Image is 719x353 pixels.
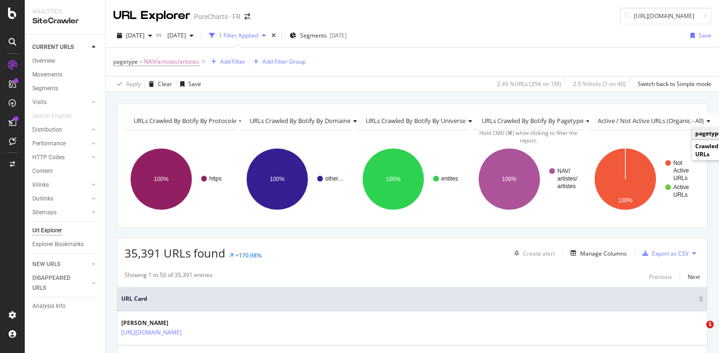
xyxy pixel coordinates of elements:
[567,248,627,259] button: Manage Columns
[480,113,598,128] h4: URLs Crawled By Botify By pagetype
[32,180,49,190] div: Inlinks
[557,183,576,190] text: artistes
[270,31,278,40] div: times
[364,113,480,128] h4: URLs Crawled By Botify By universe
[32,139,66,149] div: Performance
[687,321,709,343] iframe: Intercom live chat
[557,175,578,182] text: artistes/
[386,176,401,182] text: 100%
[32,111,81,121] a: Search Engines
[113,57,138,66] span: pagetype
[673,175,688,181] text: URLs
[32,273,89,293] a: DISAPPEARED URLS
[156,30,164,38] span: vs
[32,226,98,236] a: Url Explorer
[132,113,251,128] h4: URLs Crawled By Botify By protocole
[32,125,89,135] a: Distribution
[207,56,245,67] button: Add Filter
[32,153,89,162] a: HTTP Codes
[300,31,327,39] span: Segments
[139,57,143,66] span: =
[598,116,704,125] span: Active / Not Active URLs (organic - all)
[32,301,98,311] a: Analysis Info
[32,301,66,311] div: Analysis Info
[32,56,55,66] div: Overview
[330,31,347,39] div: [DATE]
[126,31,145,39] span: 2025 Sep. 12th
[32,180,89,190] a: Inlinks
[32,42,74,52] div: CURRENT URLS
[357,138,468,220] svg: A chart.
[241,138,352,220] svg: A chart.
[32,166,53,176] div: Content
[479,129,577,144] span: Hold CMD (⌘) while clicking to filter the report.
[673,191,688,198] text: URLs
[113,8,190,24] div: URL Explorer
[673,160,682,166] text: Not
[32,42,89,52] a: CURRENT URLS
[557,168,571,174] text: NAV/
[325,175,344,182] text: other…
[32,239,98,249] a: Explorer Bookmarks
[32,8,97,16] div: Analytics
[244,13,250,20] div: arrow-right-arrow-left
[639,246,689,261] button: Export as CSV
[113,28,156,43] button: [DATE]
[250,116,350,125] span: URLs Crawled By Botify By domaine
[209,175,222,182] text: https
[219,31,258,39] div: 1 Filter Applied
[32,239,84,249] div: Explorer Bookmarks
[32,84,58,94] div: Segments
[32,70,62,80] div: Movements
[125,138,236,220] svg: A chart.
[113,76,141,92] button: Apply
[687,28,711,43] button: Save
[649,273,672,281] div: Previous
[618,197,633,204] text: 100%
[250,56,306,67] button: Add Filter Group
[125,271,213,282] div: Showing 1 to 50 of 35,391 entries
[596,113,718,128] h4: Active / Not Active URLs
[144,55,199,68] span: NAV/artistes/artistes
[121,319,213,327] div: [PERSON_NAME]
[164,31,186,39] span: 2025 Jul. 13th
[32,16,97,27] div: SiteCrawler
[638,80,711,88] div: Switch back to Simple mode
[164,28,197,43] button: [DATE]
[220,57,245,66] div: Add Filter
[473,138,584,220] svg: A chart.
[32,208,89,218] a: Sitemaps
[673,184,689,191] text: Active
[194,12,241,21] div: PureCharts - FR
[510,246,555,261] button: Create alert
[262,57,306,66] div: Add Filter Group
[32,194,89,204] a: Outlinks
[158,80,172,88] div: Clear
[32,166,98,176] a: Content
[652,249,689,258] div: Export as CSV
[270,176,285,182] text: 100%
[620,8,711,24] input: Find a URL
[32,97,89,107] a: Visits
[502,176,517,182] text: 100%
[121,295,696,303] span: URL Card
[32,226,62,236] div: Url Explorer
[176,76,201,92] button: Save
[32,259,60,269] div: NEW URLS
[286,28,350,43] button: Segments[DATE]
[32,259,89,269] a: NEW URLS
[134,116,236,125] span: URLs Crawled By Botify By protocole
[32,273,80,293] div: DISAPPEARED URLS
[706,321,714,328] span: 1
[32,84,98,94] a: Segments
[366,116,466,125] span: URLs Crawled By Botify By universe
[580,249,627,258] div: Manage Columns
[32,208,57,218] div: Sitemaps
[125,245,225,261] span: 35,391 URLs found
[589,138,700,220] svg: A chart.
[248,113,365,128] h4: URLs Crawled By Botify By domaine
